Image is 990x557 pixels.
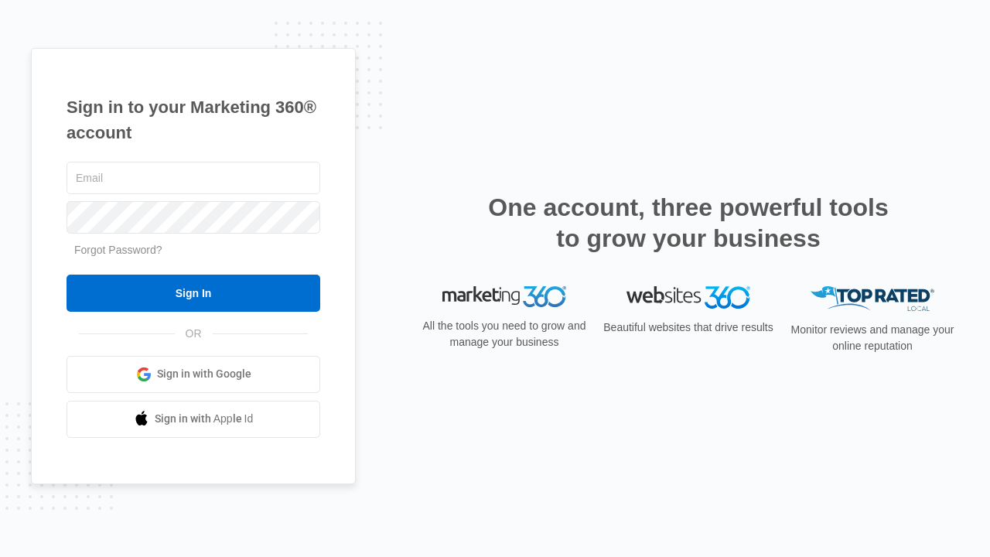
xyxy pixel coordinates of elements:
[602,320,775,336] p: Beautiful websites that drive results
[626,286,750,309] img: Websites 360
[442,286,566,308] img: Marketing 360
[67,94,320,145] h1: Sign in to your Marketing 360® account
[157,366,251,382] span: Sign in with Google
[74,244,162,256] a: Forgot Password?
[155,411,254,427] span: Sign in with Apple Id
[418,318,591,350] p: All the tools you need to grow and manage your business
[67,401,320,438] a: Sign in with Apple Id
[67,275,320,312] input: Sign In
[175,326,213,342] span: OR
[67,162,320,194] input: Email
[786,322,959,354] p: Monitor reviews and manage your online reputation
[67,356,320,393] a: Sign in with Google
[483,192,893,254] h2: One account, three powerful tools to grow your business
[811,286,934,312] img: Top Rated Local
